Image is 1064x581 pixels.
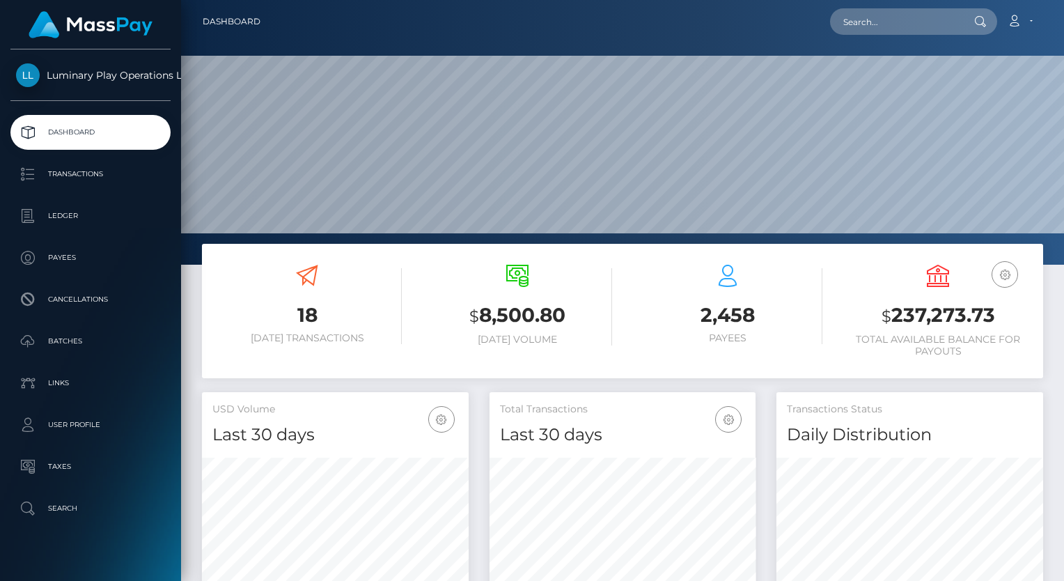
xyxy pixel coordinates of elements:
[10,240,171,275] a: Payees
[469,307,479,326] small: $
[500,423,746,447] h4: Last 30 days
[212,302,402,329] h3: 18
[10,491,171,526] a: Search
[10,199,171,233] a: Ledger
[787,423,1033,447] h4: Daily Distribution
[16,247,165,268] p: Payees
[16,415,165,435] p: User Profile
[10,282,171,317] a: Cancellations
[633,332,822,344] h6: Payees
[10,157,171,192] a: Transactions
[16,63,40,87] img: Luminary Play Operations Limited
[203,7,260,36] a: Dashboard
[16,289,165,310] p: Cancellations
[787,403,1033,417] h5: Transactions Status
[10,366,171,401] a: Links
[423,334,612,346] h6: [DATE] Volume
[16,331,165,352] p: Batches
[10,324,171,359] a: Batches
[16,206,165,226] p: Ledger
[843,302,1033,330] h3: 237,273.73
[500,403,746,417] h5: Total Transactions
[16,456,165,477] p: Taxes
[16,164,165,185] p: Transactions
[10,408,171,442] a: User Profile
[830,8,961,35] input: Search...
[29,11,152,38] img: MassPay Logo
[16,122,165,143] p: Dashboard
[10,115,171,150] a: Dashboard
[16,373,165,394] p: Links
[882,307,891,326] small: $
[212,403,458,417] h5: USD Volume
[633,302,822,329] h3: 2,458
[843,334,1033,357] h6: Total Available Balance for Payouts
[212,332,402,344] h6: [DATE] Transactions
[212,423,458,447] h4: Last 30 days
[10,449,171,484] a: Taxes
[16,498,165,519] p: Search
[423,302,612,330] h3: 8,500.80
[10,69,171,82] span: Luminary Play Operations Limited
